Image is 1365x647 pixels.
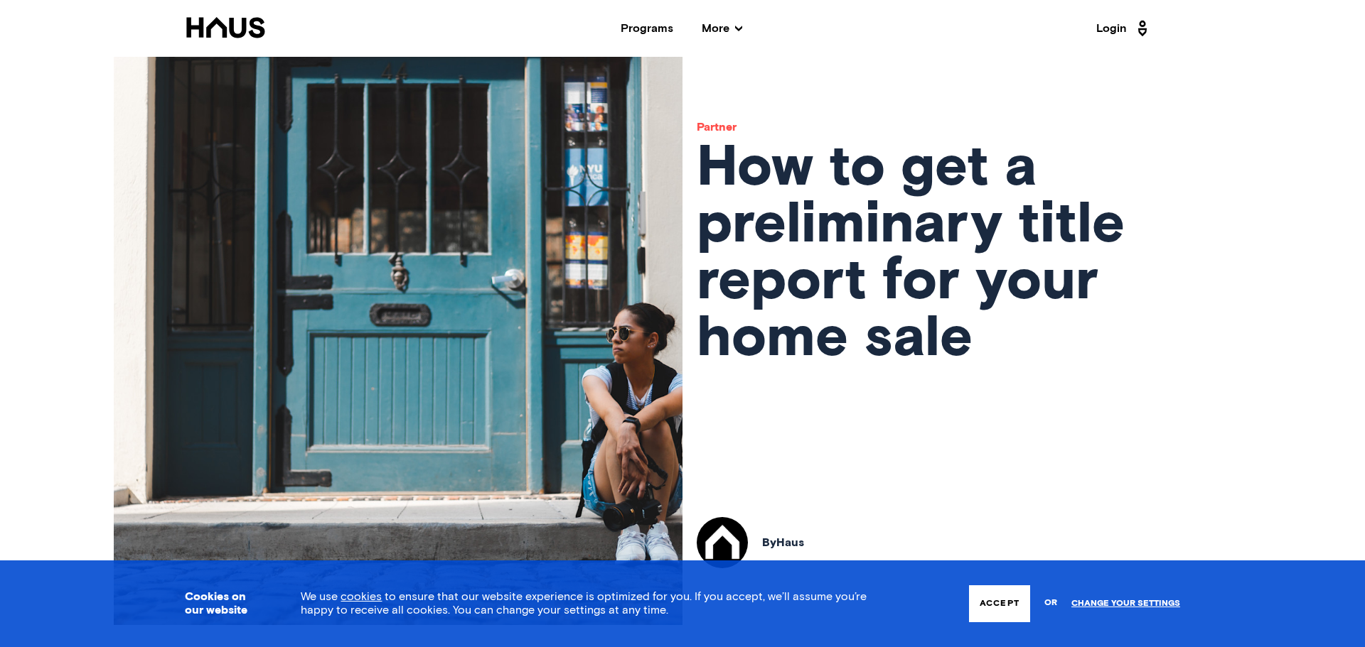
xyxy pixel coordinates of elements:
[301,591,867,616] span: We use to ensure that our website experience is optimized for you. If you accept, we’ll assume yo...
[1044,591,1057,616] span: or
[185,590,265,617] h3: Cookies on our website
[969,585,1030,622] button: Accept
[762,537,804,548] div: By Haus
[1071,599,1180,609] a: Change your settings
[697,121,737,133] a: Partner
[697,140,1237,367] h1: How to get a preliminary title report for your home sale
[1096,17,1152,40] a: Login
[621,23,673,34] a: Programs
[341,591,382,602] a: cookies
[697,517,748,568] img: Haus
[702,23,742,34] span: More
